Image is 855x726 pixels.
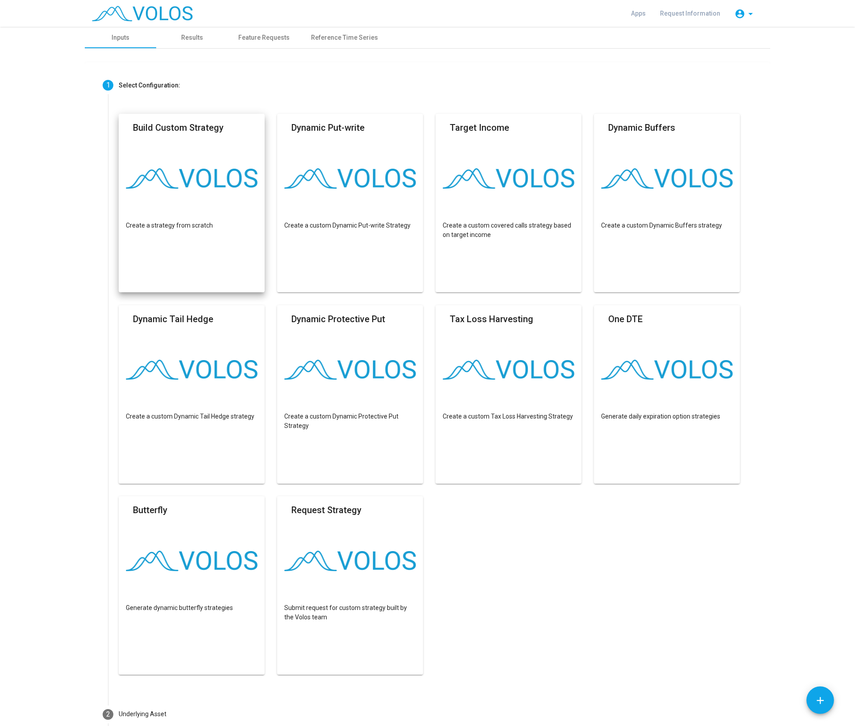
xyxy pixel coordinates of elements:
[284,603,416,622] p: Submit request for custom strategy built by the Volos team
[735,8,745,19] mat-icon: account_circle
[660,10,720,17] span: Request Information
[601,360,733,380] img: logo.png
[119,709,166,719] div: Underlying Asset
[601,168,733,189] img: logo.png
[119,81,180,90] div: Select Configuration:
[624,5,653,21] a: Apps
[126,603,257,613] p: Generate dynamic butterfly strategies
[291,121,365,134] mat-card-title: Dynamic Put-write
[291,312,385,326] mat-card-title: Dynamic Protective Put
[126,360,257,380] img: logo.png
[608,312,643,326] mat-card-title: One DTE
[284,360,416,380] img: logo.png
[291,503,361,517] mat-card-title: Request Strategy
[126,221,257,230] p: Create a strategy from scratch
[106,710,110,718] span: 2
[284,412,416,431] p: Create a custom Dynamic Protective Put Strategy
[631,10,646,17] span: Apps
[443,360,574,380] img: logo.png
[126,412,257,421] p: Create a custom Dynamic Tail Hedge strategy
[238,33,290,42] div: Feature Requests
[181,33,203,42] div: Results
[443,221,574,240] p: Create a custom covered calls strategy based on target income
[608,121,675,134] mat-card-title: Dynamic Buffers
[133,503,167,517] mat-card-title: Butterfly
[133,121,224,134] mat-card-title: Build Custom Strategy
[133,312,213,326] mat-card-title: Dynamic Tail Hedge
[443,412,574,421] p: Create a custom Tax Loss Harvesting Strategy
[450,312,533,326] mat-card-title: Tax Loss Harvesting
[126,551,257,571] img: logo.png
[806,686,834,714] button: Add icon
[443,168,574,189] img: logo.png
[814,695,826,706] mat-icon: add
[284,551,416,571] img: logo.png
[745,8,756,19] mat-icon: arrow_drop_down
[106,81,110,89] span: 1
[284,168,416,189] img: logo.png
[450,121,509,134] mat-card-title: Target Income
[601,221,733,230] p: Create a custom Dynamic Buffers strategy
[653,5,727,21] a: Request Information
[311,33,378,42] div: Reference Time Series
[284,221,416,230] p: Create a custom Dynamic Put-write Strategy
[601,412,733,421] p: Generate daily expiration option strategies
[112,33,129,42] div: Inputs
[126,168,257,189] img: logo.png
